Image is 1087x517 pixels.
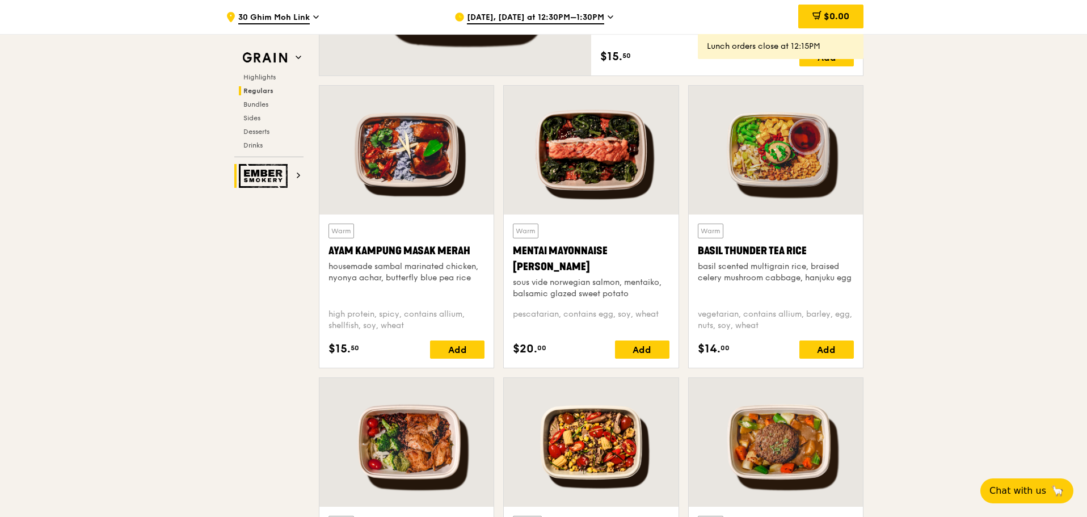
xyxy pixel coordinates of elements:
[600,48,622,65] span: $15.
[799,48,854,66] div: Add
[243,100,268,108] span: Bundles
[328,224,354,238] div: Warm
[238,12,310,24] span: 30 Ghim Moh Link
[513,341,537,358] span: $20.
[351,343,359,352] span: 50
[698,224,723,238] div: Warm
[721,343,730,352] span: 00
[328,261,484,284] div: housemade sambal marinated chicken, nyonya achar, butterfly blue pea rice
[243,73,276,81] span: Highlights
[328,243,484,259] div: Ayam Kampung Masak Merah
[622,51,631,60] span: 50
[239,48,291,68] img: Grain web logo
[537,343,546,352] span: 00
[513,224,538,238] div: Warm
[799,341,854,359] div: Add
[513,309,669,331] div: pescatarian, contains egg, soy, wheat
[698,341,721,358] span: $14.
[513,243,669,275] div: Mentai Mayonnaise [PERSON_NAME]
[698,243,854,259] div: Basil Thunder Tea Rice
[707,41,854,52] div: Lunch orders close at 12:15PM
[698,261,854,284] div: basil scented multigrain rice, braised celery mushroom cabbage, hanjuku egg
[328,341,351,358] span: $15.
[698,309,854,331] div: vegetarian, contains allium, barley, egg, nuts, soy, wheat
[243,87,273,95] span: Regulars
[243,128,269,136] span: Desserts
[239,164,291,188] img: Ember Smokery web logo
[430,341,484,359] div: Add
[980,478,1073,503] button: Chat with us🦙
[989,484,1046,498] span: Chat with us
[824,11,849,22] span: $0.00
[243,141,263,149] span: Drinks
[243,114,260,122] span: Sides
[615,341,669,359] div: Add
[467,12,604,24] span: [DATE], [DATE] at 12:30PM–1:30PM
[328,309,484,331] div: high protein, spicy, contains allium, shellfish, soy, wheat
[513,277,669,300] div: sous vide norwegian salmon, mentaiko, balsamic glazed sweet potato
[1051,484,1064,498] span: 🦙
